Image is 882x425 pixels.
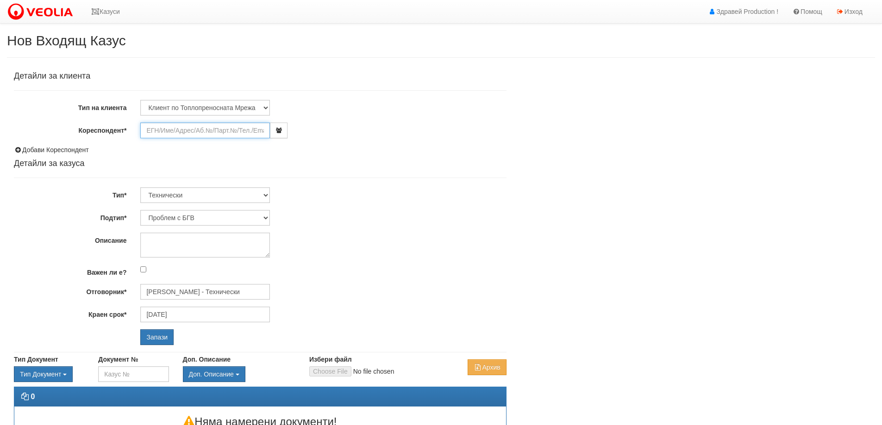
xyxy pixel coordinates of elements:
[14,355,58,364] label: Тип Документ
[7,265,133,277] label: Важен ли е?
[14,366,73,382] button: Тип Документ
[183,366,295,382] div: Двоен клик, за изчистване на избраната стойност.
[140,284,270,300] input: Търсене по Име / Имейл
[98,366,169,382] input: Казус №
[140,123,270,138] input: ЕГН/Име/Адрес/Аб.№/Парт.№/Тел./Email
[468,359,506,375] button: Архив
[7,2,77,22] img: VeoliaLogo.png
[31,393,35,400] strong: 0
[7,100,133,112] label: Тип на клиента
[7,33,875,48] h2: Нов Входящ Казус
[140,307,270,322] input: Търсене по Име / Имейл
[14,145,507,154] div: Добави Кореспондент
[183,355,231,364] label: Доп. Описание
[7,210,133,222] label: Подтип*
[14,366,84,382] div: Двоен клик, за изчистване на избраната стойност.
[309,355,352,364] label: Избери файл
[189,370,234,378] span: Доп. Описание
[98,355,138,364] label: Документ №
[20,370,61,378] span: Тип Документ
[7,284,133,296] label: Отговорник*
[14,72,507,81] h4: Детайли за клиента
[14,159,507,168] h4: Детайли за казуса
[7,123,133,135] label: Кореспондент*
[140,329,174,345] input: Запази
[7,233,133,245] label: Описание
[183,366,245,382] button: Доп. Описание
[7,307,133,319] label: Краен срок*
